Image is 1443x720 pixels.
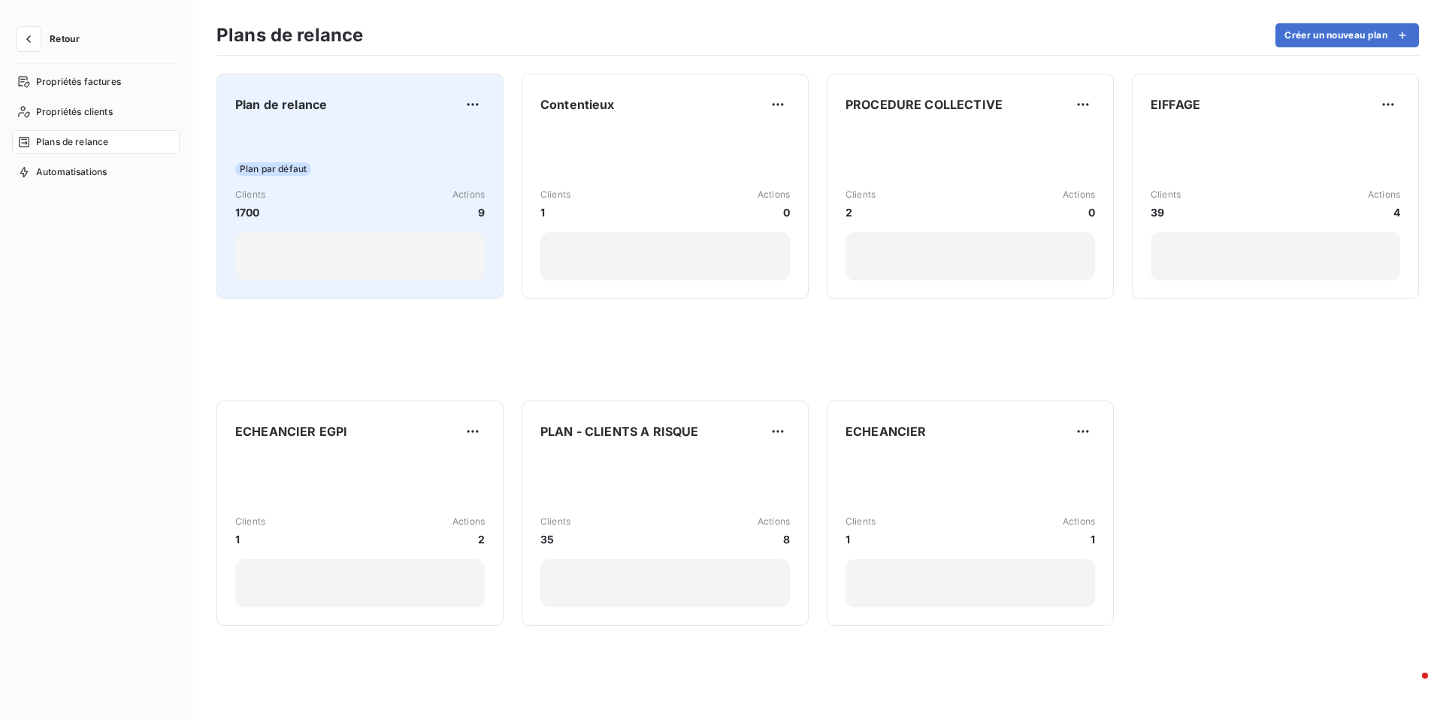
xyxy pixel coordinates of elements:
[235,188,265,201] span: Clients
[846,422,927,440] span: ECHEANCIER
[540,515,570,528] span: Clients
[846,204,876,220] span: 2
[452,515,485,528] span: Actions
[216,22,363,49] h3: Plans de relance
[1368,204,1400,220] span: 4
[846,95,1003,113] span: PROCEDURE COLLECTIVE
[1063,188,1095,201] span: Actions
[36,75,121,89] span: Propriétés factures
[235,162,311,176] span: Plan par défaut
[846,515,876,528] span: Clients
[1151,95,1200,113] span: EIFFAGE
[1392,669,1428,705] iframe: Intercom live chat
[1063,204,1095,220] span: 0
[846,188,876,201] span: Clients
[1151,204,1181,220] span: 39
[758,188,790,201] span: Actions
[758,515,790,528] span: Actions
[452,188,485,201] span: Actions
[12,130,180,154] a: Plans de relance
[235,95,327,113] span: Plan de relance
[12,160,180,184] a: Automatisations
[540,204,570,220] span: 1
[452,531,485,547] span: 2
[235,515,265,528] span: Clients
[540,95,615,113] span: Contentieux
[846,531,876,547] span: 1
[50,35,80,44] span: Retour
[1151,188,1181,201] span: Clients
[1275,23,1419,47] button: Créer un nouveau plan
[12,100,180,124] a: Propriétés clients
[1368,188,1400,201] span: Actions
[758,531,790,547] span: 8
[540,188,570,201] span: Clients
[12,70,180,94] a: Propriétés factures
[1063,515,1095,528] span: Actions
[36,165,107,179] span: Automatisations
[452,204,485,220] span: 9
[36,105,113,119] span: Propriétés clients
[540,422,698,440] span: PLAN - CLIENTS A RISQUE
[12,27,92,51] button: Retour
[235,531,265,547] span: 1
[235,422,347,440] span: ECHEANCIER EGPI
[758,204,790,220] span: 0
[235,204,265,220] span: 1700
[1063,531,1095,547] span: 1
[540,531,570,547] span: 35
[36,135,108,149] span: Plans de relance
